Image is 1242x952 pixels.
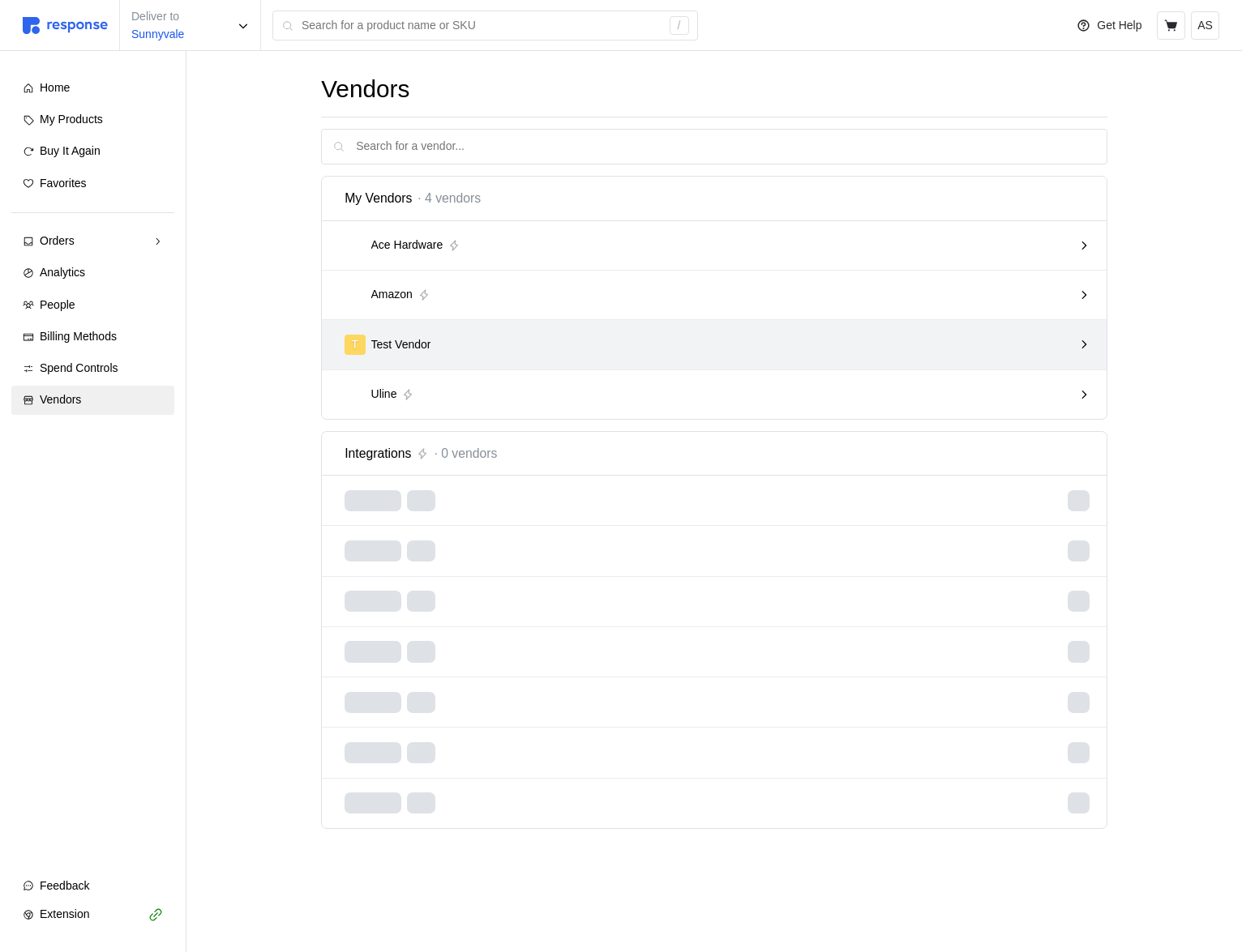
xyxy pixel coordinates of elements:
button: Extension [11,900,174,929]
p: Deliver to [131,8,184,26]
button: Get Help [1067,11,1151,41]
p: Test Vendor [371,336,431,354]
button: AS [1191,11,1219,40]
span: My Vendors [345,188,412,208]
div: Orders [40,233,146,250]
p: T [352,336,359,354]
span: Extension [40,907,89,920]
span: People [40,298,75,311]
a: My Products [11,105,174,134]
a: Home [11,74,174,103]
button: Feedback [11,872,174,901]
span: Spend Controls [40,361,118,374]
input: Search for a vendor... [356,130,1095,164]
a: Billing Methods [11,322,174,352]
span: Favorites [40,177,87,190]
span: Feedback [40,879,89,892]
span: Home [40,81,70,94]
p: Get Help [1097,17,1141,35]
span: Analytics [40,266,85,279]
input: Search for a product name or SKU [302,11,661,41]
a: Analytics [11,258,174,288]
img: svg%3e [23,17,108,34]
span: Vendors [40,393,81,406]
a: Buy It Again [11,137,174,166]
p: Amazon [371,286,413,304]
p: Uline [371,386,397,403]
span: Billing Methods [40,330,117,343]
a: Spend Controls [11,354,174,383]
div: / [670,16,689,36]
h1: Vendors [321,74,1107,105]
a: Favorites [11,169,174,199]
p: AS [1197,17,1213,35]
a: Orders [11,227,174,256]
a: Vendors [11,386,174,415]
span: My Products [40,113,103,126]
span: Integrations [345,443,411,463]
p: Ace Hardware [371,237,443,254]
p: Sunnyvale [131,26,184,44]
a: People [11,291,174,320]
span: · 4 vendors [418,188,481,208]
span: Buy It Again [40,144,101,157]
span: · 0 vendors [434,443,497,463]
